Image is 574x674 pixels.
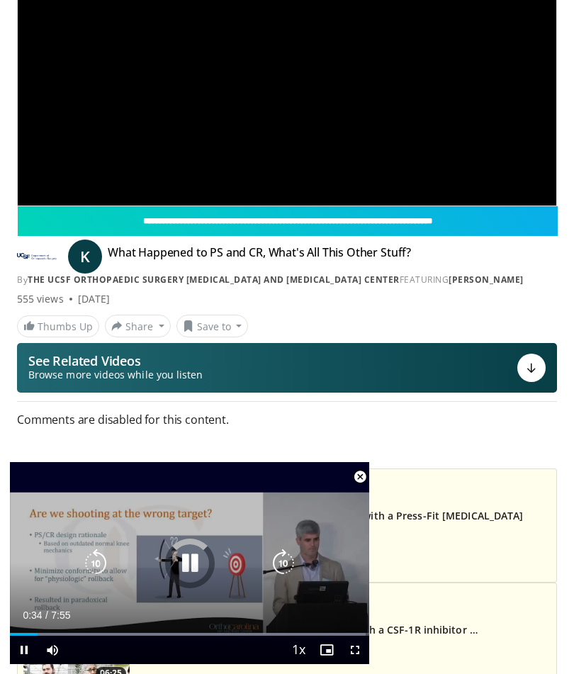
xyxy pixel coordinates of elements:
[105,315,171,337] button: Share
[10,633,369,636] div: Progress Bar
[10,462,369,664] video-js: Video Player
[28,354,203,368] p: See Related Videos
[108,245,411,268] h4: What Happened to PS and CR, What's All This Other Stuff?
[23,610,42,621] span: 0:34
[17,315,99,337] a: Thumbs Up
[51,610,70,621] span: 7:55
[341,636,369,664] button: Fullscreen
[17,343,557,393] button: See Related Videos Browse more videos while you listen
[17,274,557,286] div: By FEATURING
[78,292,110,306] div: [DATE]
[284,636,313,664] button: Playback Rate
[45,610,48,621] span: /
[17,292,64,306] span: 555 views
[17,245,57,268] img: The UCSF Orthopaedic Surgery Arthritis and Joint Replacement Center
[10,636,38,664] button: Pause
[28,274,400,286] a: The UCSF Orthopaedic Surgery [MEDICAL_DATA] and [MEDICAL_DATA] Center
[176,315,249,337] button: Save to
[68,240,102,274] a: K
[28,368,203,382] span: Browse more videos while you listen
[313,636,341,664] button: Enable picture-in-picture mode
[346,462,374,492] button: Close
[449,274,524,286] a: [PERSON_NAME]
[17,410,557,429] span: Comments are disabled for this content.
[38,636,67,664] button: Mute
